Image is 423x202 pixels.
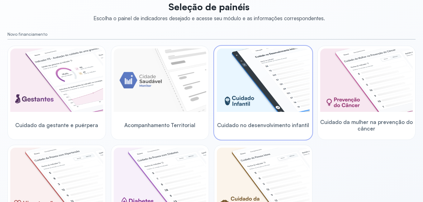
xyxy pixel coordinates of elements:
[217,122,309,128] span: Cuidado no desenvolvimento infantil
[93,15,325,21] div: Escolha o painel de indicadores desejado e acesse seu módulo e as informações correspondentes.
[7,32,416,37] small: Novo financiamento
[10,48,103,112] img: pregnants.png
[15,122,98,128] span: Cuidado da gestante e puérpera
[93,1,325,12] p: Seleção de painéis
[114,48,207,112] img: placeholder-module-ilustration.png
[320,119,413,132] span: Cuidado da mulher na prevenção do câncer
[217,48,310,112] img: child-development.png
[320,48,413,112] img: woman-cancer-prevention-care.png
[124,122,195,128] span: Acompanhamento Territorial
